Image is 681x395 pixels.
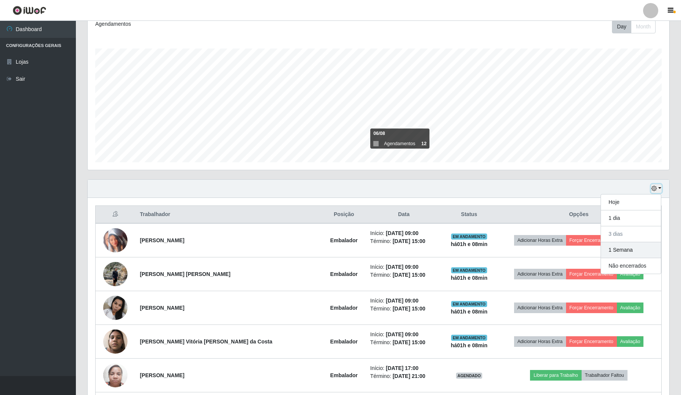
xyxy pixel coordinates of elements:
[601,242,661,258] button: 1 Semana
[617,336,644,347] button: Avaliação
[370,331,437,339] li: Início:
[451,301,487,307] span: EM ANDAMENTO
[386,230,418,236] time: [DATE] 09:00
[95,20,325,28] div: Agendamentos
[370,372,437,380] li: Término:
[103,258,127,290] img: 1700098236719.jpeg
[601,226,661,242] button: 3 dias
[601,210,661,226] button: 1 dia
[601,194,661,210] button: Hoje
[617,303,644,313] button: Avaliação
[330,237,357,243] strong: Embalador
[140,237,184,243] strong: [PERSON_NAME]
[366,206,442,224] th: Data
[514,303,566,313] button: Adicionar Horas Extra
[514,235,566,246] button: Adicionar Horas Extra
[451,234,487,240] span: EM ANDAMENTO
[370,297,437,305] li: Início:
[566,303,617,313] button: Forçar Encerramento
[370,305,437,313] li: Término:
[393,306,425,312] time: [DATE] 15:00
[393,272,425,278] time: [DATE] 15:00
[103,228,127,252] img: 1737682272862.jpeg
[370,229,437,237] li: Início:
[451,342,488,348] strong: há 01 h e 08 min
[496,206,661,224] th: Opções
[530,370,581,381] button: Liberar para Trabalho
[330,372,357,378] strong: Embalador
[103,325,127,357] img: 1738355773716.jpeg
[103,292,127,324] img: 1730308333367.jpeg
[566,336,617,347] button: Forçar Encerramento
[370,271,437,279] li: Término:
[566,269,617,279] button: Forçar Encerramento
[322,206,366,224] th: Posição
[451,275,488,281] strong: há 01 h e 08 min
[601,258,661,274] button: Não encerrados
[612,20,631,33] button: Day
[393,373,425,379] time: [DATE] 21:00
[612,20,662,33] div: Toolbar with button groups
[370,237,437,245] li: Término:
[456,373,483,379] span: AGENDADO
[566,235,617,246] button: Forçar Encerramento
[330,271,357,277] strong: Embalador
[140,305,184,311] strong: [PERSON_NAME]
[442,206,496,224] th: Status
[612,20,656,33] div: First group
[330,305,357,311] strong: Embalador
[140,372,184,378] strong: [PERSON_NAME]
[370,364,437,372] li: Início:
[617,269,644,279] button: Avaliação
[386,331,418,337] time: [DATE] 09:00
[370,339,437,346] li: Término:
[451,267,487,273] span: EM ANDAMENTO
[103,359,127,391] img: 1678404349838.jpeg
[370,263,437,271] li: Início:
[330,339,357,345] strong: Embalador
[582,370,628,381] button: Trabalhador Faltou
[140,339,272,345] strong: [PERSON_NAME] Vitória [PERSON_NAME] da Costa
[140,271,231,277] strong: [PERSON_NAME] [PERSON_NAME]
[393,339,425,345] time: [DATE] 15:00
[451,309,488,315] strong: há 01 h e 08 min
[386,298,418,304] time: [DATE] 09:00
[631,20,656,33] button: Month
[386,365,418,371] time: [DATE] 17:00
[393,238,425,244] time: [DATE] 15:00
[13,6,46,15] img: CoreUI Logo
[386,264,418,270] time: [DATE] 09:00
[451,335,487,341] span: EM ANDAMENTO
[135,206,322,224] th: Trabalhador
[514,269,566,279] button: Adicionar Horas Extra
[451,241,488,247] strong: há 01 h e 08 min
[514,336,566,347] button: Adicionar Horas Extra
